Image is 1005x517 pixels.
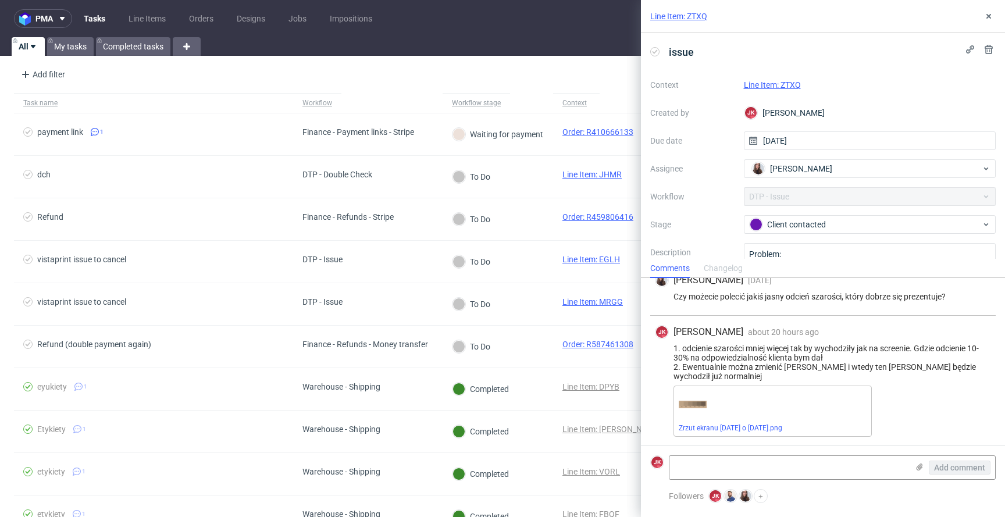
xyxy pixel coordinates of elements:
[37,425,66,434] div: Etykiety
[19,12,35,26] img: logo
[650,106,735,120] label: Created by
[452,98,501,108] div: Workflow stage
[650,245,735,297] label: Description
[673,274,743,287] span: [PERSON_NAME]
[748,276,772,285] span: [DATE]
[452,213,490,226] div: To Do
[673,326,743,338] span: [PERSON_NAME]
[750,218,981,231] div: Client contacted
[37,340,151,349] div: Refund (double payment again)
[650,10,707,22] a: Line Item: ZTXQ
[452,298,490,311] div: To Do
[656,326,668,338] figcaption: JK
[302,467,380,476] div: Warehouse - Shipping
[302,170,372,179] div: DTP - Double Check
[562,467,620,476] a: Line Item: VORL
[562,382,619,391] a: Line Item: DPYB
[281,9,313,28] a: Jobs
[83,425,86,434] span: 1
[302,98,332,108] div: Workflow
[656,274,668,286] img: Sandra Beśka
[302,212,394,222] div: Finance - Refunds - Stripe
[77,9,112,28] a: Tasks
[302,382,380,391] div: Warehouse - Shipping
[744,104,996,122] div: [PERSON_NAME]
[650,78,735,92] label: Context
[650,162,735,176] label: Assignee
[651,457,663,468] figcaption: JK
[302,340,428,349] div: Finance - Refunds - Money transfer
[753,163,764,174] img: Sandra Beśka
[650,218,735,231] label: Stage
[704,259,743,278] div: Changelog
[562,170,622,179] a: Line Item: JHMR
[770,163,832,174] span: [PERSON_NAME]
[669,491,704,501] span: Followers
[82,467,85,476] span: 1
[650,190,735,204] label: Workflow
[230,9,272,28] a: Designs
[452,255,490,268] div: To Do
[302,255,343,264] div: DTP - Issue
[37,255,126,264] div: vistaprint issue to cancel
[562,127,633,137] a: Order: R410666133
[745,107,757,119] figcaption: JK
[650,259,690,278] div: Comments
[452,425,509,438] div: Completed
[37,297,126,306] div: vistaprint issue to cancel
[35,15,53,23] span: pma
[679,401,707,408] img: Zrzut ekranu 2025-10-8 o 15.06.16.png
[744,243,996,299] textarea: Problem: Impact: What is needed?:
[37,467,65,476] div: etykiety
[754,489,768,503] button: +
[302,297,343,306] div: DTP - Issue
[452,170,490,183] div: To Do
[37,170,51,179] div: dch
[562,255,620,264] a: Line Item: EGLH
[452,468,509,480] div: Completed
[562,297,623,306] a: Line Item: MRGG
[100,127,104,137] span: 1
[710,490,721,502] figcaption: JK
[23,98,284,108] span: Task name
[562,340,633,349] a: Order: R587461308
[562,212,633,222] a: Order: R459806416
[12,37,45,56] a: All
[37,212,63,222] div: Refund
[452,340,490,353] div: To Do
[302,425,380,434] div: Warehouse - Shipping
[182,9,220,28] a: Orders
[655,292,991,301] div: Czy możecie polecić jakiś jasny odcień szarości, który dobrze się prezentuje?
[748,327,819,337] span: about 20 hours ago
[16,65,67,84] div: Add filter
[452,383,509,395] div: Completed
[84,382,87,391] span: 1
[96,37,170,56] a: Completed tasks
[664,42,698,62] span: issue
[650,134,735,148] label: Due date
[452,128,543,141] div: Waiting for payment
[323,9,379,28] a: Impositions
[302,127,414,137] div: Finance - Payment links - Stripe
[562,98,590,108] div: Context
[562,425,661,434] a: Line Item: [PERSON_NAME]
[14,9,72,28] button: pma
[37,127,83,137] div: payment link
[725,490,736,502] img: Michał Rachański
[47,37,94,56] a: My tasks
[740,490,751,502] img: Sandra Beśka
[655,344,991,381] div: 1. odcienie szarości mniej więcej tak by wychodziły jak na screenie. Gdzie odcienie 10-30% na odp...
[744,80,801,90] a: Line Item: ZTXQ
[122,9,173,28] a: Line Items
[37,382,67,391] div: eyukiety
[679,424,782,432] a: Zrzut ekranu [DATE] o [DATE].png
